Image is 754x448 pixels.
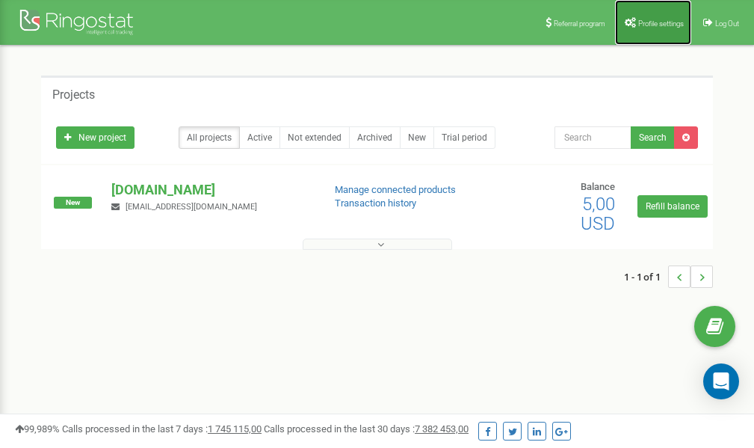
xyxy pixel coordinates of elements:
[349,126,401,149] a: Archived
[581,181,615,192] span: Balance
[239,126,280,149] a: Active
[111,180,310,200] p: [DOMAIN_NAME]
[62,423,262,435] span: Calls processed in the last 7 days :
[208,423,262,435] u: 1 745 115,00
[15,423,60,435] span: 99,989%
[335,184,456,195] a: Manage connected products
[624,251,713,303] nav: ...
[264,423,469,435] span: Calls processed in the last 30 days :
[56,126,135,149] a: New project
[400,126,434,149] a: New
[715,19,739,28] span: Log Out
[637,195,708,218] a: Refill balance
[52,88,95,102] h5: Projects
[433,126,495,149] a: Trial period
[554,19,605,28] span: Referral program
[54,197,92,209] span: New
[631,126,675,149] button: Search
[703,363,739,399] div: Open Intercom Messenger
[554,126,631,149] input: Search
[581,194,615,234] span: 5,00 USD
[279,126,350,149] a: Not extended
[624,266,668,288] span: 1 - 1 of 1
[415,423,469,435] u: 7 382 453,00
[126,202,257,212] span: [EMAIL_ADDRESS][DOMAIN_NAME]
[638,19,684,28] span: Profile settings
[179,126,240,149] a: All projects
[335,197,416,209] a: Transaction history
